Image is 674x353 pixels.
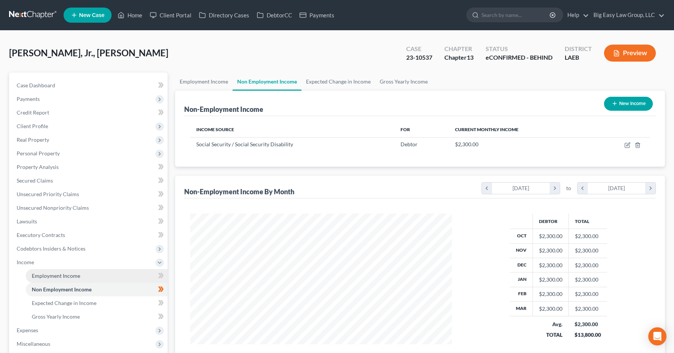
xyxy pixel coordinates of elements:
div: District [565,45,592,53]
button: New Income [604,97,653,111]
td: $2,300.00 [568,302,607,316]
span: $2,300.00 [455,141,478,147]
div: Case [406,45,432,53]
span: Codebtors Insiders & Notices [17,245,85,252]
th: Total [568,214,607,229]
a: Client Portal [146,8,195,22]
a: Help [564,8,589,22]
div: $2,300.00 [539,305,562,313]
td: $2,300.00 [568,229,607,243]
div: Non-Employment Income [184,105,263,114]
td: $2,300.00 [568,258,607,272]
span: Miscellaneous [17,341,50,347]
div: 23-10537 [406,53,432,62]
span: 13 [467,54,474,61]
div: $13,800.00 [575,331,601,339]
span: Income Source [196,127,234,132]
th: Oct [510,229,533,243]
span: Lawsuits [17,218,37,224]
span: Property Analysis [17,164,59,170]
div: $2,300.00 [539,276,562,283]
a: Employment Income [26,269,168,283]
a: Gross Yearly Income [26,310,168,324]
span: Unsecured Nonpriority Claims [17,204,89,211]
div: [DATE] [492,183,550,194]
span: Payments [17,96,40,102]
a: Unsecured Priority Claims [11,187,168,201]
span: Employment Income [32,272,80,279]
td: $2,300.00 [568,287,607,301]
a: Expected Change in Income [301,73,375,91]
a: Lawsuits [11,215,168,228]
a: Non Employment Income [26,283,168,296]
div: $2,300.00 [575,320,601,328]
th: Nov [510,243,533,258]
div: Status [486,45,553,53]
i: chevron_right [645,183,655,194]
div: LAEB [565,53,592,62]
td: $2,300.00 [568,243,607,258]
span: Executory Contracts [17,232,65,238]
span: Unsecured Priority Claims [17,191,79,197]
div: Open Intercom Messenger [648,327,666,345]
div: Non-Employment Income By Month [184,187,294,196]
a: DebtorCC [253,8,296,22]
span: Credit Report [17,109,49,116]
div: TOTAL [539,331,562,339]
span: Secured Claims [17,177,53,184]
div: $2,300.00 [539,262,562,269]
a: Gross Yearly Income [375,73,432,91]
a: Executory Contracts [11,228,168,242]
a: Unsecured Nonpriority Claims [11,201,168,215]
a: Payments [296,8,338,22]
a: Employment Income [175,73,233,91]
button: Preview [604,45,656,62]
div: Chapter [444,45,474,53]
a: Big Easy Law Group, LLC [590,8,665,22]
span: Expected Change in Income [32,300,96,306]
span: For [401,127,410,132]
th: Mar [510,302,533,316]
div: Avg. [539,320,562,328]
span: New Case [79,12,104,18]
td: $2,300.00 [568,272,607,287]
a: Non Employment Income [233,73,301,91]
i: chevron_left [482,183,492,194]
th: Dec [510,258,533,272]
span: Case Dashboard [17,82,55,88]
span: Debtor [401,141,418,147]
div: Chapter [444,53,474,62]
a: Expected Change in Income [26,296,168,310]
span: to [566,184,571,192]
div: $2,300.00 [539,232,562,240]
a: Credit Report [11,106,168,119]
div: [DATE] [588,183,646,194]
i: chevron_right [550,183,560,194]
th: Feb [510,287,533,301]
a: Directory Cases [195,8,253,22]
i: chevron_left [578,183,588,194]
span: Personal Property [17,150,60,156]
span: [PERSON_NAME], Jr., [PERSON_NAME] [9,47,168,58]
span: Income [17,259,34,265]
span: Real Property [17,136,49,143]
th: Debtor [533,214,568,229]
input: Search by name... [481,8,551,22]
a: Case Dashboard [11,79,168,92]
a: Secured Claims [11,174,168,187]
a: Property Analysis [11,160,168,174]
span: Social Security / Social Security Disability [196,141,293,147]
div: eCONFIRMED - BEHIND [486,53,553,62]
div: $2,300.00 [539,247,562,254]
span: Expenses [17,327,38,333]
div: $2,300.00 [539,290,562,298]
span: Current Monthly Income [455,127,519,132]
span: Non Employment Income [32,286,92,293]
span: Client Profile [17,123,48,129]
span: Gross Yearly Income [32,313,80,320]
th: Jan [510,272,533,287]
a: Home [114,8,146,22]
